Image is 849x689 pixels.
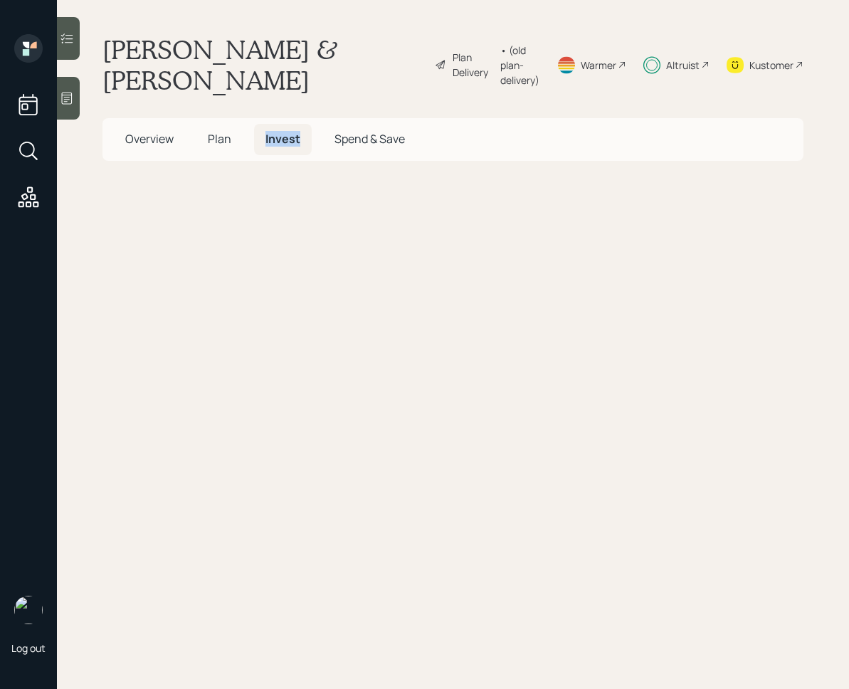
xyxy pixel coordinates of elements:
div: • (old plan-delivery) [500,43,539,88]
span: Invest [265,131,300,147]
div: Plan Delivery [453,50,493,80]
div: Log out [11,641,46,655]
div: Kustomer [749,58,793,73]
h1: [PERSON_NAME] & [PERSON_NAME] [102,34,423,95]
span: Spend & Save [334,131,405,147]
img: retirable_logo.png [14,596,43,624]
span: Overview [125,131,174,147]
div: Warmer [581,58,616,73]
span: Plan [208,131,231,147]
div: Altruist [666,58,700,73]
